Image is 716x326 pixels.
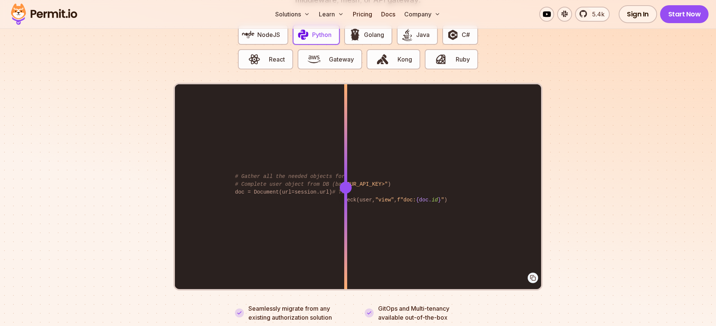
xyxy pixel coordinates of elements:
[575,7,610,22] a: 5.4k
[248,304,351,322] p: Seamlessly migrate from any existing authorization solution
[456,55,470,64] span: Ruby
[398,55,412,64] span: Kong
[431,197,438,203] span: id
[337,181,387,187] span: "<YOUR_API_KEY>"
[660,5,709,23] a: Start Now
[332,189,523,195] span: # The 'fancy' home-brewed auth-z layer (Someone wrote [DATE])
[401,7,443,22] button: Company
[272,7,313,22] button: Solutions
[588,10,604,19] span: 5.4k
[297,28,310,41] img: Python
[378,7,398,22] a: Docs
[264,159,453,210] code: permit Permit permit = Permit(token= ) permitted = permit.check(user, , )
[235,181,479,187] span: # Complete user object from DB (based on session object, only 3 DB queries...)
[619,5,657,23] a: Sign In
[257,30,280,39] span: NodeJS
[242,28,255,41] img: NodeJS
[378,304,449,322] p: GitOps and Multi-tenancy available out-of-the-box
[308,53,320,66] img: Gateway
[230,167,486,202] code: user = User(session=session) doc = Document(url=session.url) allowed_doc_types = get_allowed_doc_...
[397,197,444,203] span: f"doc: "
[235,173,410,179] span: # Gather all the needed objects for the permission check
[376,53,389,66] img: Kong
[7,1,81,27] img: Permit logo
[462,30,470,39] span: C#
[248,53,261,66] img: React
[375,197,394,203] span: "view"
[416,197,441,203] span: {doc. }
[350,7,375,22] a: Pricing
[416,30,430,39] span: Java
[316,7,347,22] button: Learn
[434,53,447,66] img: Ruby
[364,30,384,39] span: Golang
[349,28,361,41] img: Golang
[312,30,332,39] span: Python
[446,28,459,41] img: C#
[329,55,354,64] span: Gateway
[269,55,285,64] span: React
[401,28,414,41] img: Java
